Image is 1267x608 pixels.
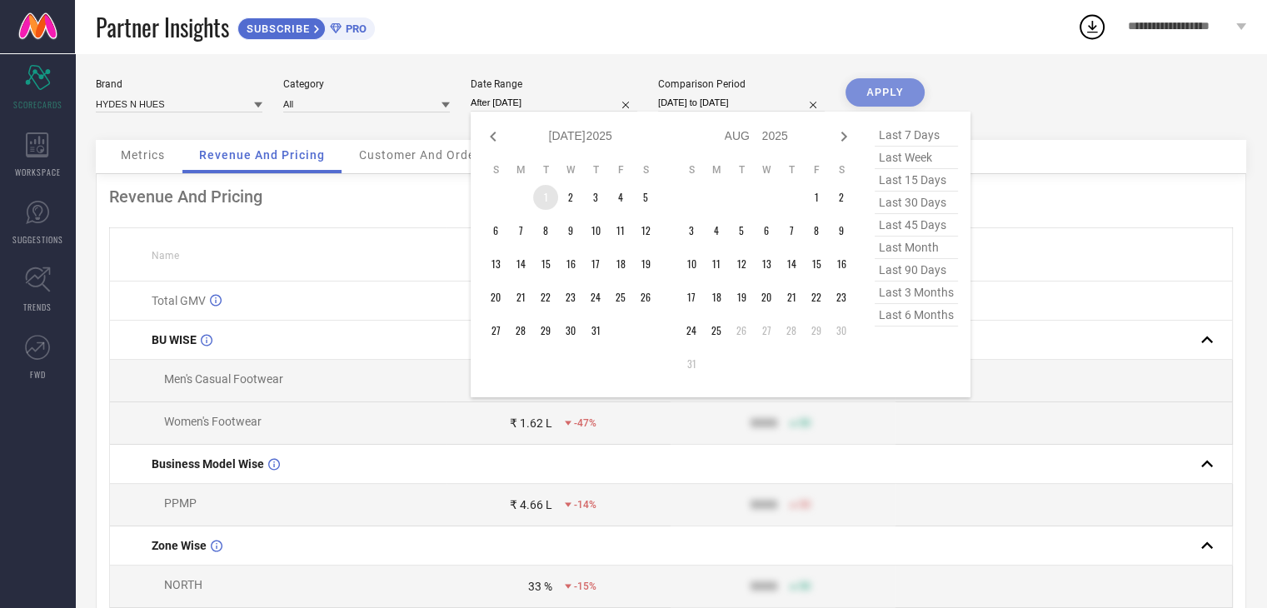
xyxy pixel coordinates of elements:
span: WORKSPACE [15,166,61,178]
td: Sun Jul 13 2025 [483,252,508,277]
input: Select date range [471,94,637,112]
td: Thu Aug 14 2025 [779,252,804,277]
td: Wed Aug 20 2025 [754,285,779,310]
td: Tue Jul 01 2025 [533,185,558,210]
td: Thu Jul 10 2025 [583,218,608,243]
span: last 90 days [875,259,958,282]
td: Sat Aug 02 2025 [829,185,854,210]
span: PPMP [164,496,197,510]
th: Monday [704,163,729,177]
span: Men's Casual Footwear [164,372,283,386]
td: Sun Aug 17 2025 [679,285,704,310]
td: Fri Jul 04 2025 [608,185,633,210]
td: Tue Aug 05 2025 [729,218,754,243]
span: Zone Wise [152,539,207,552]
div: Next month [834,127,854,147]
td: Fri Aug 15 2025 [804,252,829,277]
td: Sun Jul 06 2025 [483,218,508,243]
input: Select comparison period [658,94,825,112]
td: Sun Aug 31 2025 [679,351,704,376]
td: Wed Jul 23 2025 [558,285,583,310]
span: BU WISE [152,333,197,346]
div: Comparison Period [658,78,825,90]
span: last week [875,147,958,169]
td: Sat Aug 23 2025 [829,285,854,310]
span: FWD [30,368,46,381]
td: Thu Jul 17 2025 [583,252,608,277]
th: Sunday [679,163,704,177]
td: Sat Aug 30 2025 [829,318,854,343]
td: Wed Jul 30 2025 [558,318,583,343]
span: Metrics [121,148,165,162]
div: Category [283,78,450,90]
th: Friday [608,163,633,177]
td: Sat Jul 05 2025 [633,185,658,210]
th: Wednesday [754,163,779,177]
td: Tue Jul 15 2025 [533,252,558,277]
span: last 45 days [875,214,958,237]
td: Fri Aug 08 2025 [804,218,829,243]
th: Sunday [483,163,508,177]
div: 9999 [751,416,777,430]
td: Mon Jul 07 2025 [508,218,533,243]
span: last 6 months [875,304,958,326]
td: Tue Jul 22 2025 [533,285,558,310]
td: Fri Aug 29 2025 [804,318,829,343]
td: Tue Jul 29 2025 [533,318,558,343]
td: Mon Aug 25 2025 [704,318,729,343]
td: Fri Jul 18 2025 [608,252,633,277]
span: -47% [574,417,596,429]
td: Fri Jul 25 2025 [608,285,633,310]
td: Tue Aug 26 2025 [729,318,754,343]
td: Mon Aug 04 2025 [704,218,729,243]
span: -14% [574,499,596,511]
span: Total GMV [152,294,206,307]
td: Tue Jul 08 2025 [533,218,558,243]
span: Customer And Orders [359,148,486,162]
span: last 15 days [875,169,958,192]
div: 9999 [751,498,777,511]
span: last 30 days [875,192,958,214]
th: Monday [508,163,533,177]
div: Brand [96,78,262,90]
span: Revenue And Pricing [199,148,325,162]
td: Wed Jul 09 2025 [558,218,583,243]
td: Wed Jul 02 2025 [558,185,583,210]
td: Wed Aug 13 2025 [754,252,779,277]
div: 33 % [528,580,552,593]
td: Sat Jul 12 2025 [633,218,658,243]
span: last month [875,237,958,259]
td: Tue Aug 19 2025 [729,285,754,310]
span: SUBSCRIBE [238,22,314,35]
td: Thu Aug 07 2025 [779,218,804,243]
span: 50 [799,417,811,429]
th: Thursday [779,163,804,177]
td: Fri Aug 22 2025 [804,285,829,310]
td: Wed Jul 16 2025 [558,252,583,277]
td: Sun Jul 27 2025 [483,318,508,343]
span: Women's Footwear [164,415,262,428]
td: Sat Jul 26 2025 [633,285,658,310]
td: Mon Aug 18 2025 [704,285,729,310]
div: Date Range [471,78,637,90]
td: Mon Aug 11 2025 [704,252,729,277]
span: last 3 months [875,282,958,304]
th: Tuesday [729,163,754,177]
td: Tue Aug 12 2025 [729,252,754,277]
td: Sat Jul 19 2025 [633,252,658,277]
span: 50 [799,499,811,511]
div: ₹ 4.66 L [510,498,552,511]
td: Mon Jul 28 2025 [508,318,533,343]
span: SUGGESTIONS [12,233,63,246]
div: ₹ 1.62 L [510,416,552,430]
th: Wednesday [558,163,583,177]
a: SUBSCRIBEPRO [237,13,375,40]
td: Sun Aug 24 2025 [679,318,704,343]
td: Fri Aug 01 2025 [804,185,829,210]
th: Thursday [583,163,608,177]
th: Friday [804,163,829,177]
td: Mon Jul 14 2025 [508,252,533,277]
span: -15% [574,581,596,592]
td: Sat Aug 09 2025 [829,218,854,243]
th: Tuesday [533,163,558,177]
